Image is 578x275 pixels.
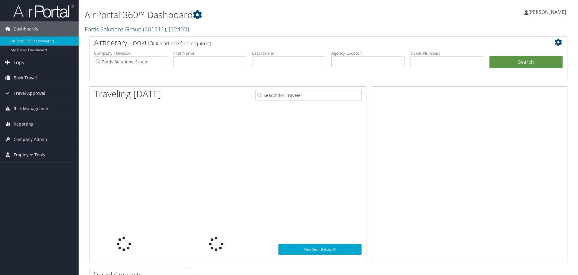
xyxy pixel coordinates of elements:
[331,50,404,56] label: Agency Locator:
[13,4,74,18] img: airportal-logo.png
[173,50,246,56] label: First Name:
[143,25,166,33] span: ( 301111 )
[524,3,572,21] a: [PERSON_NAME]
[14,132,47,147] span: Company Admin
[489,56,563,68] button: Search
[278,244,362,255] a: View SecurityLogic®
[528,9,566,15] span: [PERSON_NAME]
[85,8,410,21] h1: AirPortal 360™ Dashboard
[94,88,161,100] h1: Traveling [DATE]
[252,50,325,56] label: Last Name:
[85,25,189,33] a: Fortis Solutions Group
[14,70,37,85] span: Book Travel
[255,90,362,101] input: Search for Traveler
[14,101,50,116] span: Risk Management
[14,55,24,70] span: Trips
[94,37,523,48] h2: Airtinerary Lookup
[14,147,45,162] span: Employee Tools
[14,21,38,37] span: Dashboards
[411,50,484,56] label: Ticket Number:
[153,40,211,47] span: (at least one field required)
[94,50,167,56] label: Company - Division:
[14,86,45,101] span: Travel Approval
[14,117,34,132] span: Reporting
[166,25,189,33] span: , [ 32403 ]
